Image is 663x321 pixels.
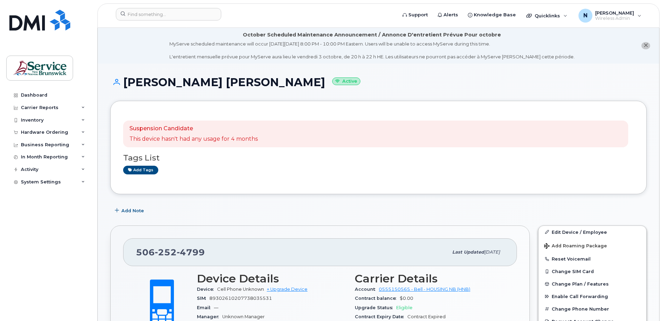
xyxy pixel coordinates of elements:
[123,166,158,174] a: Add tags
[544,243,607,250] span: Add Roaming Package
[400,296,413,301] span: $0.00
[355,272,504,285] h3: Carrier Details
[452,249,484,255] span: Last updated
[538,238,646,253] button: Add Roaming Package
[355,314,407,319] span: Contract Expiry Date
[332,77,360,85] small: Active
[123,154,634,162] h3: Tags List
[197,272,346,285] h3: Device Details
[267,287,307,292] a: + Upgrade Device
[243,31,501,39] div: October Scheduled Maintenance Announcement / Annonce D'entretient Prévue Pour octobre
[209,296,272,301] span: 89302610207738035531
[538,226,646,238] a: Edit Device / Employee
[538,265,646,278] button: Change SIM Card
[121,207,144,214] span: Add Note
[407,314,446,319] span: Contract Expired
[197,314,222,319] span: Manager
[110,205,150,217] button: Add Note
[552,281,609,287] span: Change Plan / Features
[129,135,258,143] p: This device hasn't had any usage for 4 months
[197,287,217,292] span: Device
[197,305,214,310] span: Email
[379,287,470,292] a: 0555150565 - Bell - HOUSING NB (HNB)
[217,287,264,292] span: Cell Phone Unknown
[355,287,379,292] span: Account
[538,253,646,265] button: Reset Voicemail
[222,314,265,319] span: Unknown Manager
[484,249,500,255] span: [DATE]
[136,247,205,257] span: 506
[552,294,608,299] span: Enable Call Forwarding
[155,247,177,257] span: 252
[355,305,396,310] span: Upgrade Status
[197,296,209,301] span: SIM
[538,303,646,315] button: Change Phone Number
[177,247,205,257] span: 4799
[538,278,646,290] button: Change Plan / Features
[110,76,647,88] h1: [PERSON_NAME] [PERSON_NAME]
[355,296,400,301] span: Contract balance
[129,125,258,133] p: Suspension Candidate
[169,41,575,60] div: MyServe scheduled maintenance will occur [DATE][DATE] 8:00 PM - 10:00 PM Eastern. Users will be u...
[538,290,646,303] button: Enable Call Forwarding
[214,305,218,310] span: —
[641,42,650,49] button: close notification
[396,305,413,310] span: Eligible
